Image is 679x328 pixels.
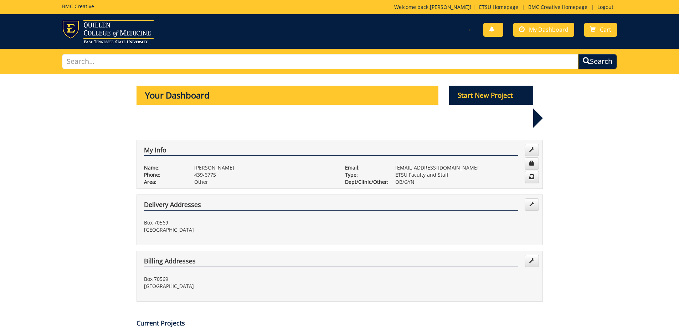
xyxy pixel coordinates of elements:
[525,157,539,170] a: Change Password
[449,86,533,105] p: Start New Project
[345,171,385,178] p: Type:
[194,171,334,178] p: 439-6775
[584,23,617,37] a: Cart
[144,171,184,178] p: Phone:
[394,4,617,11] p: Welcome back, ! | | |
[525,255,539,267] a: Edit Addresses
[144,219,334,226] p: Box 70569
[144,226,334,233] p: [GEOGRAPHIC_DATA]
[525,144,539,156] a: Edit Info
[144,276,334,283] p: Box 70569
[144,164,184,171] p: Name:
[144,283,334,290] p: [GEOGRAPHIC_DATA]
[144,258,518,267] h4: Billing Addresses
[395,164,535,171] p: [EMAIL_ADDRESS][DOMAIN_NAME]
[395,171,535,178] p: ETSU Faculty and Staff
[345,178,385,186] p: Dept/Clinic/Other:
[144,201,518,211] h4: Delivery Addresses
[594,4,617,10] a: Logout
[395,178,535,186] p: OB/GYN
[600,26,611,34] span: Cart
[144,178,184,186] p: Area:
[137,86,439,105] p: Your Dashboard
[525,171,539,183] a: Change Communication Preferences
[430,4,470,10] a: [PERSON_NAME]
[529,26,569,34] span: My Dashboard
[194,164,334,171] p: [PERSON_NAME]
[144,147,518,156] h4: My Info
[513,23,574,37] a: My Dashboard
[475,4,522,10] a: ETSU Homepage
[62,4,94,9] h5: BMC Creative
[525,198,539,211] a: Edit Addresses
[578,54,617,69] button: Search
[62,20,154,43] img: ETSU logo
[194,178,334,186] p: Other
[525,4,591,10] a: BMC Creative Homepage
[62,54,579,69] input: Search...
[449,92,533,99] a: Start New Project
[345,164,385,171] p: Email:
